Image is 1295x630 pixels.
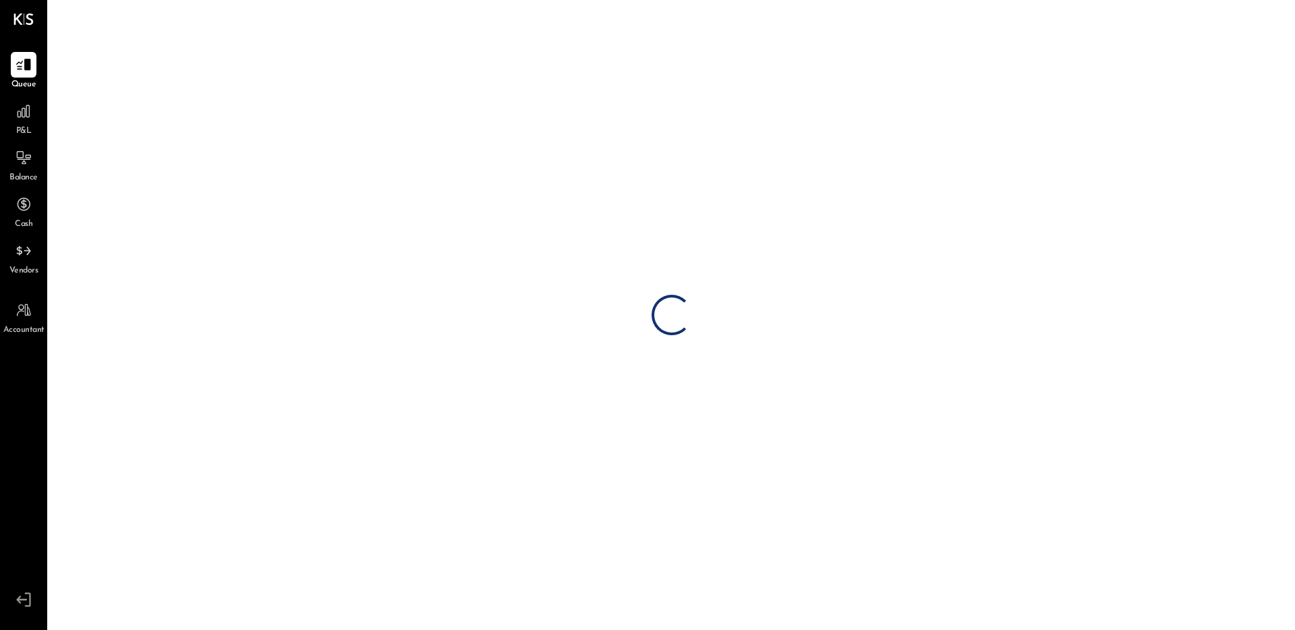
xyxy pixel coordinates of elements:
a: Cash [1,192,47,231]
a: Accountant [1,297,47,337]
a: P&L [1,98,47,138]
span: Balance [9,172,38,184]
span: P&L [16,125,32,138]
span: Vendors [9,265,38,277]
span: Accountant [3,324,45,337]
a: Queue [1,52,47,91]
span: Queue [11,79,36,91]
a: Vendors [1,238,47,277]
a: Balance [1,145,47,184]
span: Cash [15,219,32,231]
